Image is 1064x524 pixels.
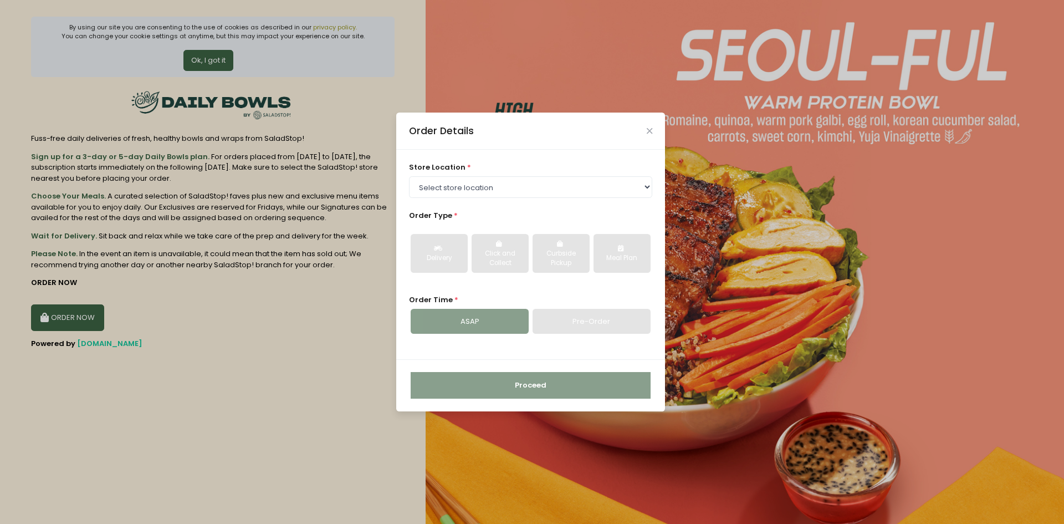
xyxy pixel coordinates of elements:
div: Curbside Pickup [540,249,582,268]
span: store location [409,162,465,172]
button: Close [647,128,652,134]
div: Order Details [409,124,474,138]
div: Click and Collect [479,249,521,268]
span: Order Type [409,210,452,221]
button: Click and Collect [472,234,529,273]
button: Delivery [411,234,468,273]
div: Delivery [418,253,460,263]
button: Meal Plan [594,234,651,273]
span: Order Time [409,294,453,305]
div: Meal Plan [601,253,643,263]
button: Curbside Pickup [533,234,590,273]
button: Proceed [411,372,651,399]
